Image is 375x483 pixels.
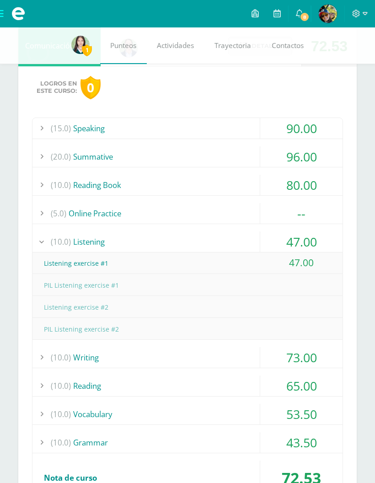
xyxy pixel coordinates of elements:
[51,404,71,424] span: (10.0)
[300,12,310,22] span: 8
[51,146,71,167] span: (20.0)
[260,231,343,252] div: 47.00
[32,432,343,453] div: Grammar
[214,41,251,50] span: Trayectoria
[32,175,343,195] div: Reading Book
[147,27,204,64] a: Actividades
[260,203,343,224] div: --
[51,432,71,453] span: (10.0)
[32,231,343,252] div: Listening
[110,41,136,50] span: Punteos
[32,253,343,274] div: Listening exercise #1
[260,347,343,368] div: 73.00
[157,41,194,50] span: Actividades
[32,146,343,167] div: Summative
[204,27,262,64] a: Trayectoria
[260,118,343,139] div: 90.00
[51,175,71,195] span: (10.0)
[32,404,343,424] div: Vocabulary
[71,36,90,54] img: 9e386c109338fe129f7304ee11bb0e09.png
[32,275,343,295] div: PIL Listening exercise #1
[100,27,147,64] a: Punteos
[32,203,343,224] div: Online Practice
[37,80,77,95] span: Logros en este curso:
[44,472,97,483] span: Nota de curso
[51,118,71,139] span: (15.0)
[32,319,343,339] div: PIL Listening exercise #2
[260,376,343,396] div: 65.00
[80,76,101,99] div: 0
[260,146,343,167] div: 96.00
[51,231,71,252] span: (10.0)
[272,41,304,50] span: Contactos
[260,432,343,453] div: 43.50
[319,5,337,23] img: 9328d5e98ceeb7b6b4c8a00374d795d3.png
[32,376,343,396] div: Reading
[51,203,66,224] span: (5.0)
[82,44,92,56] span: 1
[260,404,343,424] div: 53.50
[260,175,343,195] div: 80.00
[51,347,71,368] span: (10.0)
[260,252,343,273] div: 47.00
[32,118,343,139] div: Speaking
[51,376,71,396] span: (10.0)
[32,347,343,368] div: Writing
[32,297,343,317] div: Listening exercise #2
[262,27,314,64] a: Contactos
